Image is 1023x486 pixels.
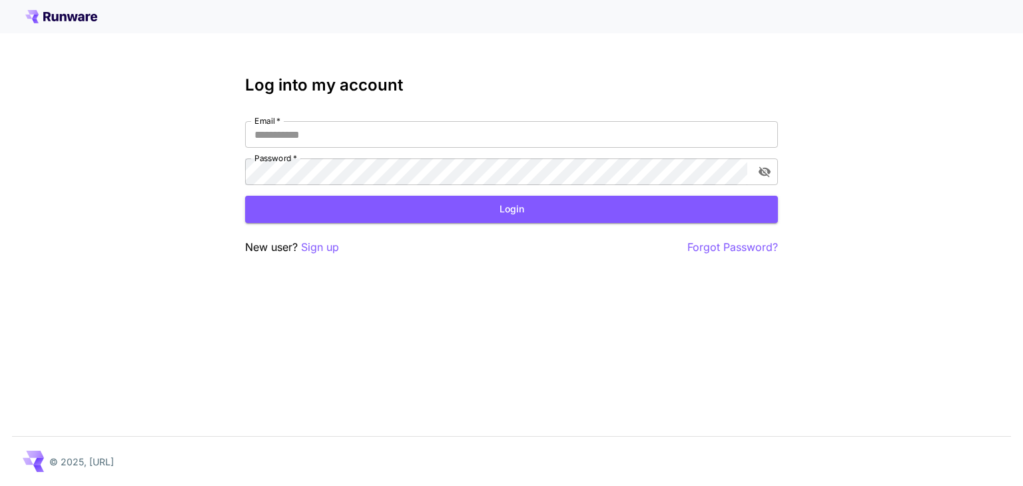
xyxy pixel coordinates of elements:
[245,196,778,223] button: Login
[49,455,114,469] p: © 2025, [URL]
[753,160,777,184] button: toggle password visibility
[254,152,297,164] label: Password
[254,115,280,126] label: Email
[245,239,339,256] p: New user?
[687,239,778,256] button: Forgot Password?
[245,76,778,95] h3: Log into my account
[301,239,339,256] button: Sign up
